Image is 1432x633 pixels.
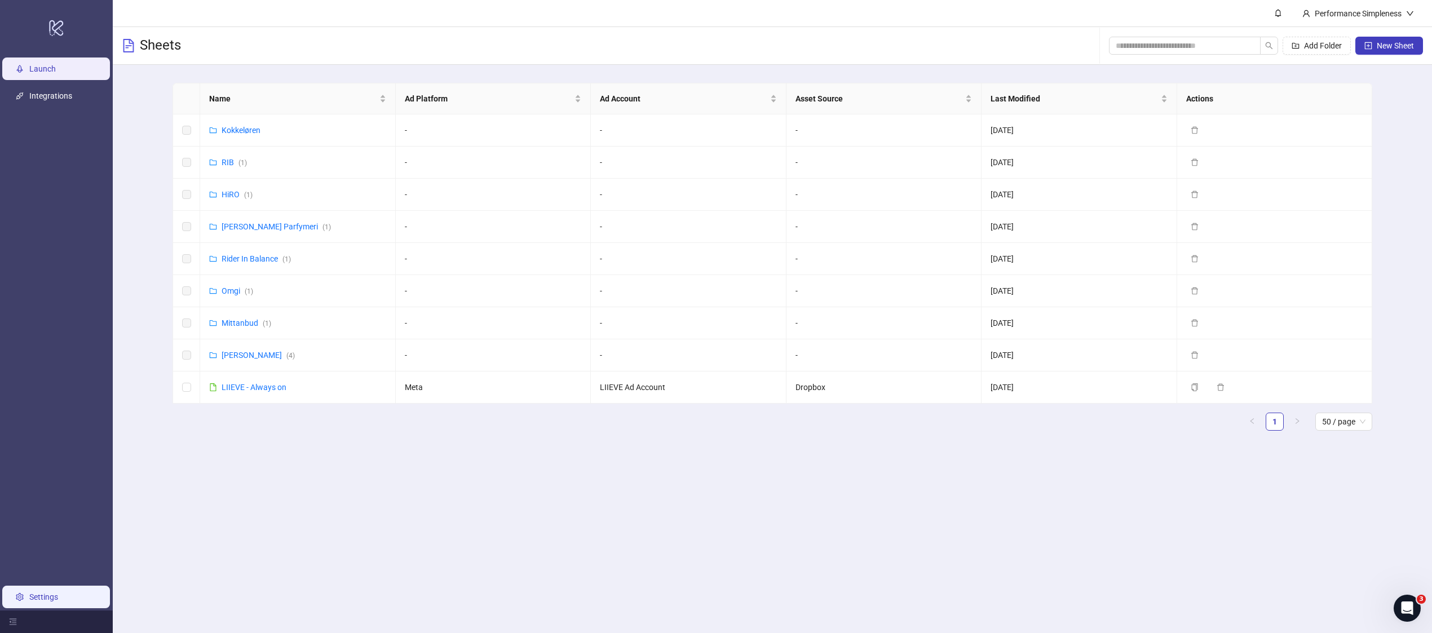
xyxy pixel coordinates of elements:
[238,159,247,167] span: ( 1 )
[982,179,1177,211] td: [DATE]
[286,352,295,360] span: ( 4 )
[209,319,217,327] span: folder
[1266,413,1283,430] a: 1
[786,211,982,243] td: -
[1265,42,1273,50] span: search
[1288,413,1306,431] button: right
[396,179,591,211] td: -
[282,255,291,263] span: ( 1 )
[786,179,982,211] td: -
[209,126,217,134] span: folder
[1310,7,1406,20] div: Performance Simpleness
[1417,595,1426,604] span: 3
[222,190,253,199] a: HiRO(1)
[795,92,963,105] span: Asset Source
[1274,9,1282,17] span: bell
[786,339,982,371] td: -
[1302,10,1310,17] span: user
[786,114,982,147] td: -
[982,275,1177,307] td: [DATE]
[1249,418,1256,424] span: left
[396,307,591,339] td: -
[1355,37,1423,55] button: New Sheet
[1191,158,1199,166] span: delete
[1288,413,1306,431] li: Next Page
[209,287,217,295] span: folder
[222,286,253,295] a: Omgi(1)
[1243,413,1261,431] button: left
[786,83,982,114] th: Asset Source
[1304,41,1342,50] span: Add Folder
[1177,83,1373,114] th: Actions
[1191,223,1199,231] span: delete
[396,243,591,275] td: -
[982,371,1177,404] td: [DATE]
[322,223,331,231] span: ( 1 )
[396,83,591,114] th: Ad Platform
[122,39,135,52] span: file-text
[1191,126,1199,134] span: delete
[591,371,786,404] td: LIIEVE Ad Account
[29,91,72,100] a: Integrations
[209,383,217,391] span: file
[982,83,1177,114] th: Last Modified
[786,243,982,275] td: -
[1191,383,1199,391] span: copy
[396,371,591,404] td: Meta
[591,275,786,307] td: -
[222,222,331,231] a: [PERSON_NAME] Parfymeri(1)
[1191,191,1199,198] span: delete
[1191,351,1199,359] span: delete
[982,339,1177,371] td: [DATE]
[209,92,377,105] span: Name
[786,371,982,404] td: Dropbox
[140,37,181,55] h3: Sheets
[982,211,1177,243] td: [DATE]
[1315,413,1372,431] div: Page Size
[222,318,271,327] a: Mittanbud(1)
[244,191,253,199] span: ( 1 )
[1191,319,1199,327] span: delete
[222,126,260,135] a: Kokkeløren
[200,83,396,114] th: Name
[209,351,217,359] span: folder
[9,618,17,626] span: menu-fold
[786,275,982,307] td: -
[591,179,786,211] td: -
[591,147,786,179] td: -
[1191,287,1199,295] span: delete
[222,383,286,392] a: LIIEVE - Always on
[591,243,786,275] td: -
[209,223,217,231] span: folder
[1266,413,1284,431] li: 1
[222,351,295,360] a: [PERSON_NAME](4)
[786,147,982,179] td: -
[396,114,591,147] td: -
[982,307,1177,339] td: [DATE]
[982,147,1177,179] td: [DATE]
[591,307,786,339] td: -
[405,92,573,105] span: Ad Platform
[1292,42,1300,50] span: folder-add
[991,92,1159,105] span: Last Modified
[1217,383,1225,391] span: delete
[245,287,253,295] span: ( 1 )
[1191,255,1199,263] span: delete
[222,254,291,263] a: Rider In Balance(1)
[600,92,768,105] span: Ad Account
[396,339,591,371] td: -
[29,592,58,601] a: Settings
[591,339,786,371] td: -
[209,191,217,198] span: folder
[591,114,786,147] td: -
[1243,413,1261,431] li: Previous Page
[1294,418,1301,424] span: right
[396,275,591,307] td: -
[1364,42,1372,50] span: plus-square
[396,211,591,243] td: -
[591,83,786,114] th: Ad Account
[786,307,982,339] td: -
[591,211,786,243] td: -
[209,158,217,166] span: folder
[396,147,591,179] td: -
